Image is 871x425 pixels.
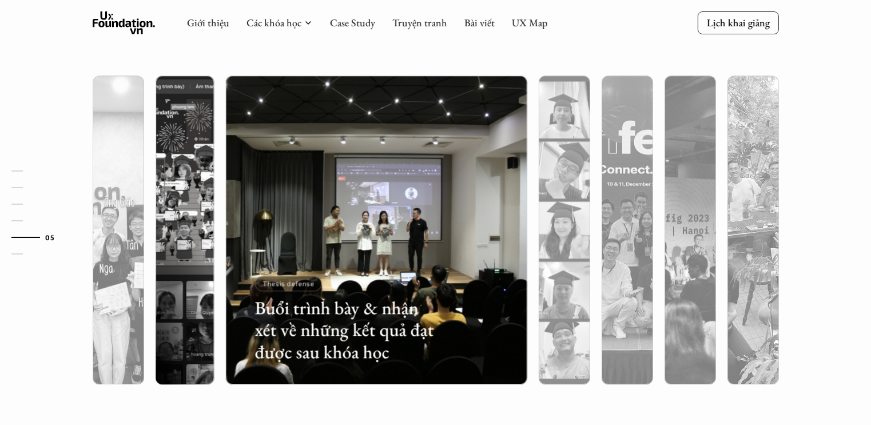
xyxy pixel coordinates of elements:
h3: Buổi trình bày & nhận xét về những kết quả đạt được sau khóa học [254,297,439,363]
a: Bài viết [464,16,495,29]
a: 05 [11,231,66,244]
p: Thesis defense [263,280,313,288]
p: Lịch khai giảng [707,16,770,29]
a: Lịch khai giảng [698,11,779,34]
a: Các khóa học [246,16,301,29]
a: Giới thiệu [187,16,229,29]
strong: 05 [45,233,54,241]
a: UX Map [512,16,548,29]
a: Case Study [330,16,375,29]
a: Truyện tranh [392,16,447,29]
